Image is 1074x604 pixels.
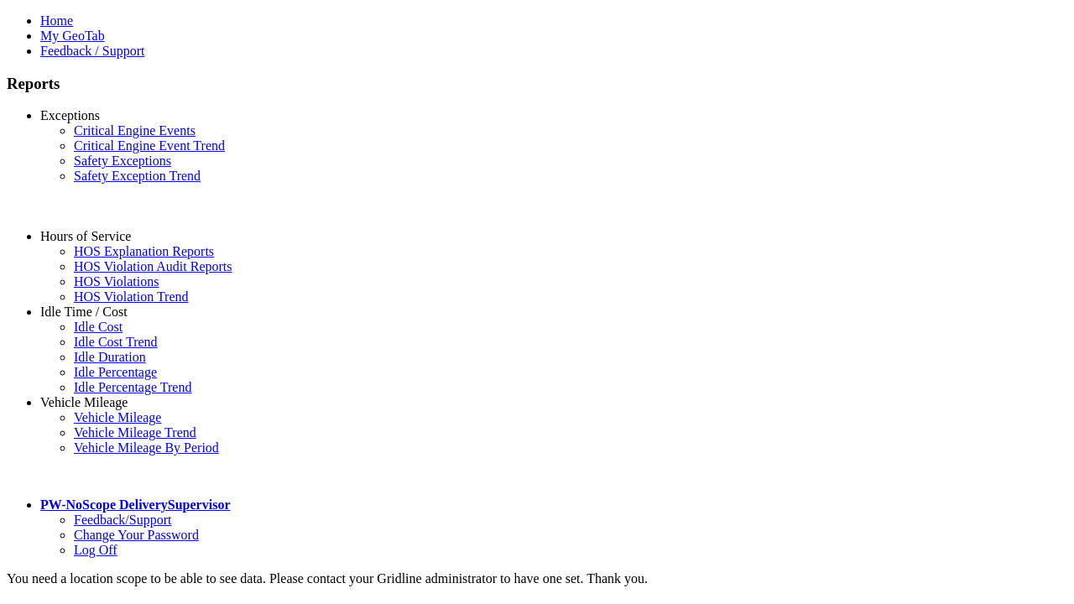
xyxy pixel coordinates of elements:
[74,274,159,289] a: HOS Violations
[40,44,144,58] a: Feedback / Support
[74,169,201,183] a: Safety Exception Trend
[74,410,161,424] a: Vehicle Mileage
[7,75,1067,93] h3: Reports
[74,259,232,273] a: HOS Violation Audit Reports
[74,365,157,379] a: Idle Percentage
[74,543,117,557] a: Log Off
[74,154,171,168] a: Safety Exceptions
[40,29,105,43] a: My GeoTab
[74,123,196,138] a: Critical Engine Events
[40,305,128,319] a: Idle Time / Cost
[74,350,146,364] a: Idle Duration
[74,513,171,527] a: Feedback/Support
[7,571,1067,586] div: You need a location scope to be able to see data. Please contact your Gridline administrator to h...
[74,425,196,440] a: Vehicle Mileage Trend
[40,395,128,409] a: Vehicle Mileage
[40,497,230,512] a: PW-NoScope DeliverySupervisor
[74,289,189,304] a: HOS Violation Trend
[74,528,199,542] a: Change Your Password
[74,138,225,153] a: Critical Engine Event Trend
[74,440,219,455] a: Vehicle Mileage By Period
[74,244,214,258] a: HOS Explanation Reports
[74,320,123,334] a: Idle Cost
[74,335,158,349] a: Idle Cost Trend
[74,380,191,394] a: Idle Percentage Trend
[40,108,100,122] a: Exceptions
[40,13,73,28] a: Home
[40,229,131,243] a: Hours of Service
